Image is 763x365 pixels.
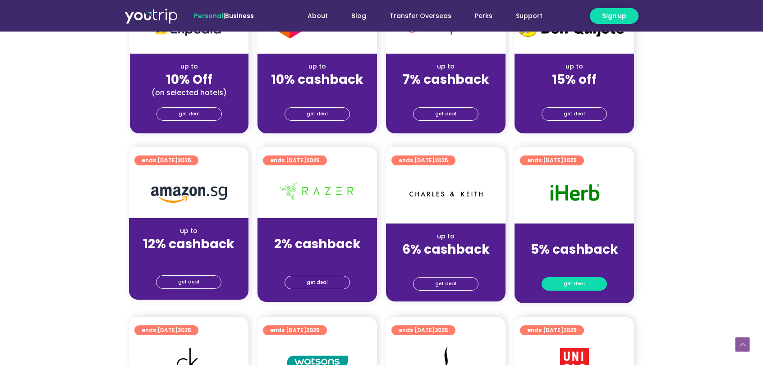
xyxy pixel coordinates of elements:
[274,235,361,253] strong: 2% cashback
[393,258,498,267] div: (for stays only)
[137,88,241,97] div: (on selected hotels)
[285,276,350,289] a: get deal
[265,88,370,97] div: (for stays only)
[527,155,577,165] span: ends [DATE]
[520,155,584,165] a: ends [DATE]2025
[340,8,378,24] a: Blog
[271,71,363,88] strong: 10% cashback
[463,8,504,24] a: Perks
[306,156,320,164] span: 2025
[563,156,577,164] span: 2025
[166,71,212,88] strong: 10% Off
[265,252,370,262] div: (for stays only)
[263,155,327,165] a: ends [DATE]2025
[435,108,456,120] span: get deal
[296,8,340,24] a: About
[136,226,241,236] div: up to
[552,71,597,88] strong: 15% off
[156,275,221,289] a: get deal
[399,155,448,165] span: ends [DATE]
[194,11,254,20] span: |
[522,258,627,267] div: (for stays only)
[270,155,320,165] span: ends [DATE]
[265,226,370,236] div: up to
[178,276,199,288] span: get deal
[285,107,350,121] a: get deal
[564,108,585,120] span: get deal
[307,276,328,289] span: get deal
[522,88,627,97] div: (for stays only)
[378,8,463,24] a: Transfer Overseas
[563,326,577,334] span: 2025
[522,62,627,71] div: up to
[142,155,191,165] span: ends [DATE]
[134,155,198,165] a: ends [DATE]2025
[564,278,585,290] span: get deal
[399,325,448,335] span: ends [DATE]
[194,11,223,20] span: Personal
[136,252,241,262] div: (for stays only)
[402,241,490,258] strong: 6% cashback
[391,155,455,165] a: ends [DATE]2025
[393,88,498,97] div: (for stays only)
[391,325,455,335] a: ends [DATE]2025
[504,8,554,24] a: Support
[435,278,456,290] span: get deal
[263,325,327,335] a: ends [DATE]2025
[531,241,618,258] strong: 5% cashback
[307,108,328,120] span: get deal
[413,277,478,291] a: get deal
[590,8,639,24] a: Sign up
[413,107,478,121] a: get deal
[156,107,222,121] a: get deal
[542,277,607,291] a: get deal
[435,156,448,164] span: 2025
[393,62,498,71] div: up to
[134,325,198,335] a: ends [DATE]2025
[278,8,554,24] nav: Menu
[403,71,489,88] strong: 7% cashback
[225,11,254,20] a: Business
[178,156,191,164] span: 2025
[142,325,191,335] span: ends [DATE]
[520,325,584,335] a: ends [DATE]2025
[143,235,234,253] strong: 12% cashback
[602,11,626,21] span: Sign up
[435,326,448,334] span: 2025
[265,62,370,71] div: up to
[527,325,577,335] span: ends [DATE]
[179,108,200,120] span: get deal
[137,62,241,71] div: up to
[306,326,320,334] span: 2025
[542,107,607,121] a: get deal
[270,325,320,335] span: ends [DATE]
[178,326,191,334] span: 2025
[522,232,627,241] div: up to
[393,232,498,241] div: up to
